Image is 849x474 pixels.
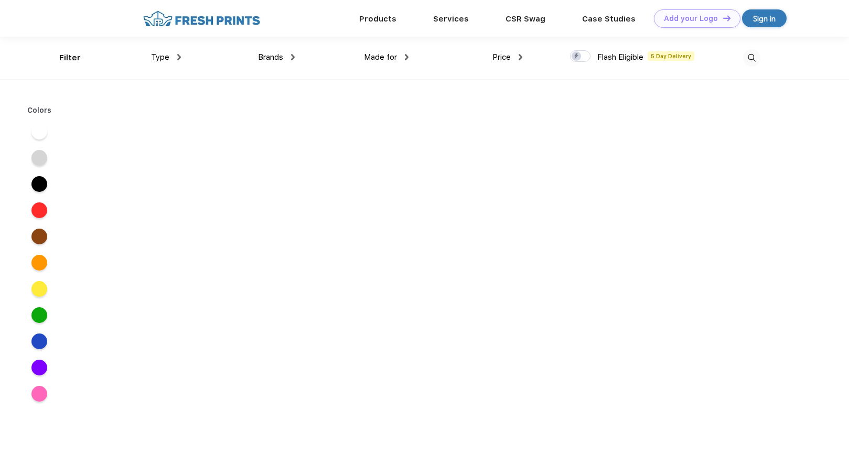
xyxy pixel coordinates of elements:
[492,52,511,62] span: Price
[364,52,397,62] span: Made for
[753,13,776,25] div: Sign in
[151,52,169,62] span: Type
[742,9,787,27] a: Sign in
[177,54,181,60] img: dropdown.png
[597,52,643,62] span: Flash Eligible
[743,49,760,67] img: desktop_search.svg
[664,14,718,23] div: Add your Logo
[59,52,81,64] div: Filter
[19,105,60,116] div: Colors
[291,54,295,60] img: dropdown.png
[258,52,283,62] span: Brands
[519,54,522,60] img: dropdown.png
[359,14,396,24] a: Products
[723,15,730,21] img: DT
[140,9,263,28] img: fo%20logo%202.webp
[405,54,409,60] img: dropdown.png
